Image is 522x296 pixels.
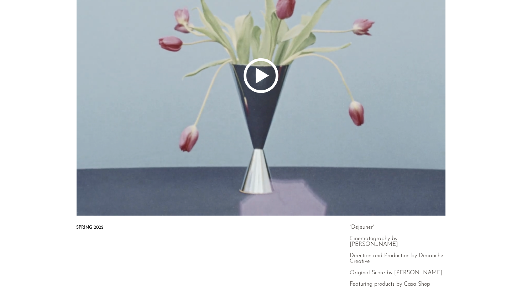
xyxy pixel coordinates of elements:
p: Direction and Production by Dimanche Creative [350,253,446,264]
p: “Déjeuner” [350,224,446,230]
p: Featuring products by Casa Shop [350,281,446,287]
h3: Spring 2022 [76,224,104,231]
p: Cinematography by [PERSON_NAME] [350,236,446,247]
p: Original Score by [PERSON_NAME] [350,270,446,276]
